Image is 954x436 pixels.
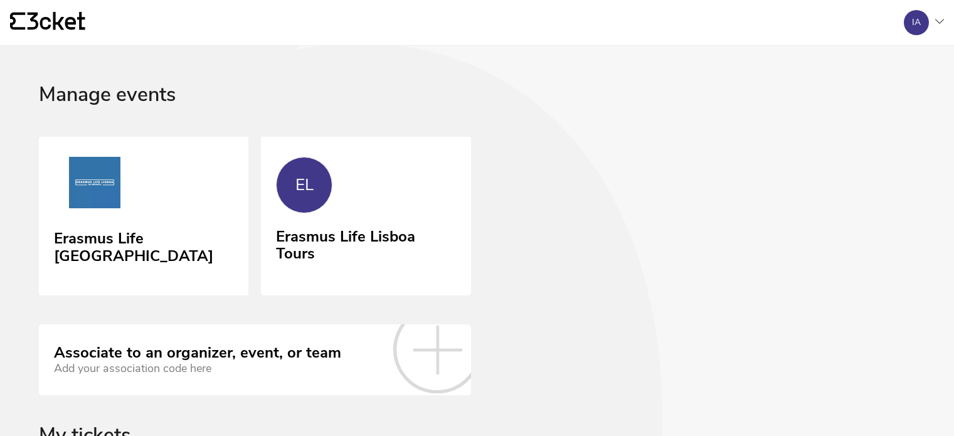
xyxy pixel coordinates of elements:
[39,324,471,395] a: Associate to an organizer, event, or team Add your association code here
[10,12,85,33] a: {' '}
[54,157,135,213] img: Erasmus Life Lisboa
[54,362,341,375] div: Add your association code here
[39,137,248,296] a: Erasmus Life Lisboa Erasmus Life [GEOGRAPHIC_DATA]
[295,176,314,194] div: EL
[10,13,25,30] g: {' '}
[54,344,341,362] div: Associate to an organizer, event, or team
[261,137,470,294] a: EL Erasmus Life Lisboa Tours
[912,18,921,28] div: IA
[39,83,915,137] div: Manage events
[276,223,455,263] div: Erasmus Life Lisboa Tours
[54,225,233,265] div: Erasmus Life [GEOGRAPHIC_DATA]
